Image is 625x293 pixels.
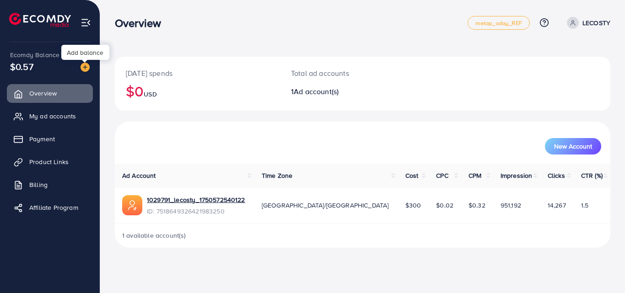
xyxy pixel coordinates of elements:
[291,68,393,79] p: Total ad accounts
[61,45,109,60] div: Add balance
[294,86,339,96] span: Ad account(s)
[126,82,269,100] h2: $0
[29,134,55,144] span: Payment
[291,87,393,96] h2: 1
[475,20,522,26] span: metap_oday_REF
[7,198,93,217] a: Affiliate Program
[10,50,59,59] span: Ecomdy Balance
[126,68,269,79] p: [DATE] spends
[262,201,389,210] span: [GEOGRAPHIC_DATA]/[GEOGRAPHIC_DATA]
[405,171,419,180] span: Cost
[81,63,90,72] img: image
[469,201,485,210] span: $0.32
[436,201,453,210] span: $0.02
[501,171,533,180] span: Impression
[7,130,93,148] a: Payment
[81,17,91,28] img: menu
[29,89,57,98] span: Overview
[501,201,521,210] span: 951,192
[144,90,156,99] span: USD
[10,60,33,73] span: $0.57
[405,201,421,210] span: $300
[29,157,69,166] span: Product Links
[545,138,601,154] button: New Account
[29,112,76,121] span: My ad accounts
[582,17,610,28] p: LECOSTY
[115,16,168,30] h3: Overview
[469,171,481,180] span: CPM
[554,143,592,149] span: New Account
[7,176,93,194] a: Billing
[468,16,530,30] a: metap_oday_REF
[7,84,93,102] a: Overview
[581,171,603,180] span: CTR (%)
[581,201,588,210] span: 1.5
[29,180,48,189] span: Billing
[147,195,245,204] a: 1029791_lecosty_1750572540122
[9,13,71,27] img: logo
[7,107,93,125] a: My ad accounts
[122,231,186,240] span: 1 available account(s)
[122,195,142,215] img: ic-ads-acc.e4c84228.svg
[7,153,93,171] a: Product Links
[586,252,618,286] iframe: Chat
[122,171,156,180] span: Ad Account
[436,171,448,180] span: CPC
[29,203,78,212] span: Affiliate Program
[548,171,565,180] span: Clicks
[262,171,292,180] span: Time Zone
[548,201,566,210] span: 14,267
[147,207,245,216] span: ID: 7518649326421983250
[563,17,610,29] a: LECOSTY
